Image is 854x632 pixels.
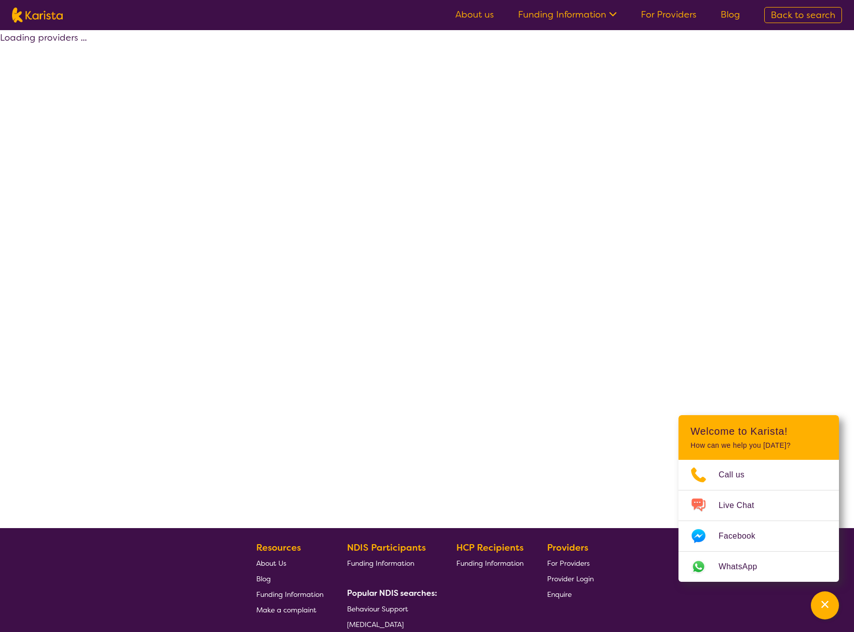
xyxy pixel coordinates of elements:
[719,498,766,513] span: Live Chat
[518,9,617,21] a: Funding Information
[547,555,594,571] a: For Providers
[721,9,740,21] a: Blog
[347,604,408,613] span: Behaviour Support
[678,460,839,582] ul: Choose channel
[811,591,839,619] button: Channel Menu
[256,605,316,614] span: Make a complaint
[456,542,524,554] b: HCP Recipients
[456,559,524,568] span: Funding Information
[347,588,437,598] b: Popular NDIS searches:
[547,559,590,568] span: For Providers
[719,529,767,544] span: Facebook
[347,559,414,568] span: Funding Information
[347,616,433,632] a: [MEDICAL_DATA]
[547,590,572,599] span: Enquire
[547,571,594,586] a: Provider Login
[547,574,594,583] span: Provider Login
[256,542,301,554] b: Resources
[347,555,433,571] a: Funding Information
[256,602,323,617] a: Make a complaint
[256,590,323,599] span: Funding Information
[347,620,404,629] span: [MEDICAL_DATA]
[678,552,839,582] a: Web link opens in a new tab.
[347,601,433,616] a: Behaviour Support
[256,586,323,602] a: Funding Information
[678,415,839,582] div: Channel Menu
[456,555,524,571] a: Funding Information
[547,586,594,602] a: Enquire
[256,555,323,571] a: About Us
[547,542,588,554] b: Providers
[691,441,827,450] p: How can we help you [DATE]?
[719,467,757,482] span: Call us
[12,8,63,23] img: Karista logo
[771,9,835,21] span: Back to search
[719,559,769,574] span: WhatsApp
[347,542,426,554] b: NDIS Participants
[256,559,286,568] span: About Us
[641,9,697,21] a: For Providers
[764,7,842,23] a: Back to search
[256,571,323,586] a: Blog
[691,425,827,437] h2: Welcome to Karista!
[256,574,271,583] span: Blog
[455,9,494,21] a: About us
